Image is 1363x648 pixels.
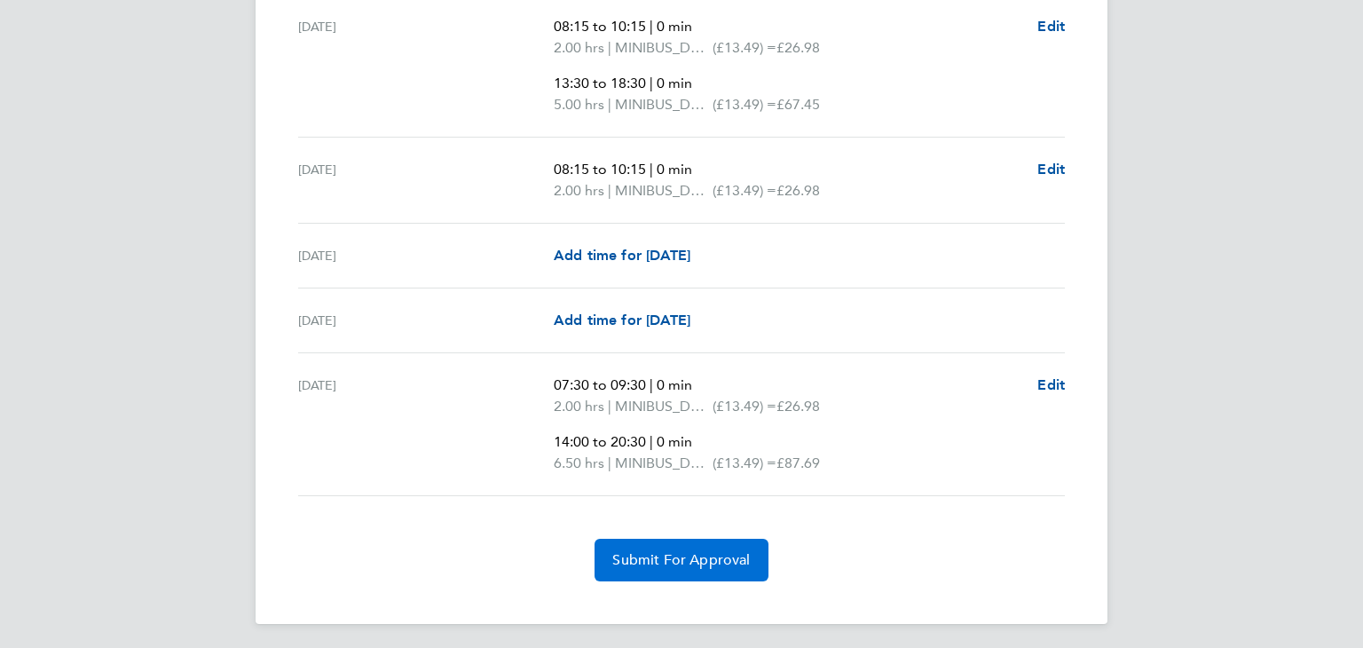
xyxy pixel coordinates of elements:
[554,310,690,331] a: Add time for [DATE]
[657,376,692,393] span: 0 min
[554,96,604,113] span: 5.00 hrs
[615,94,713,115] span: MINIBUS_DRIVERS_1_TEAM
[608,182,611,199] span: |
[554,182,604,199] span: 2.00 hrs
[650,75,653,91] span: |
[776,182,820,199] span: £26.98
[1037,18,1065,35] span: Edit
[776,96,820,113] span: £67.45
[554,312,690,328] span: Add time for [DATE]
[554,247,690,264] span: Add time for [DATE]
[713,454,776,471] span: (£13.49) =
[554,75,646,91] span: 13:30 to 18:30
[657,161,692,178] span: 0 min
[713,96,776,113] span: (£13.49) =
[650,161,653,178] span: |
[615,37,713,59] span: MINIBUS_DRIVERS_1_TEAM
[776,454,820,471] span: £87.69
[1037,16,1065,37] a: Edit
[657,75,692,91] span: 0 min
[1037,375,1065,396] a: Edit
[657,18,692,35] span: 0 min
[612,551,750,569] span: Submit For Approval
[650,376,653,393] span: |
[554,39,604,56] span: 2.00 hrs
[298,310,554,331] div: [DATE]
[554,398,604,415] span: 2.00 hrs
[608,39,611,56] span: |
[298,375,554,474] div: [DATE]
[554,433,646,450] span: 14:00 to 20:30
[615,180,713,202] span: MINIBUS_DRIVERS_1_TEAM
[713,398,776,415] span: (£13.49) =
[776,398,820,415] span: £26.98
[554,454,604,471] span: 6.50 hrs
[713,39,776,56] span: (£13.49) =
[1037,376,1065,393] span: Edit
[615,453,713,474] span: MINIBUS_DRIVERS_1_TEAM
[776,39,820,56] span: £26.98
[608,454,611,471] span: |
[595,539,768,581] button: Submit For Approval
[298,159,554,202] div: [DATE]
[554,376,646,393] span: 07:30 to 09:30
[650,433,653,450] span: |
[1037,159,1065,180] a: Edit
[650,18,653,35] span: |
[554,161,646,178] span: 08:15 to 10:15
[554,18,646,35] span: 08:15 to 10:15
[657,433,692,450] span: 0 min
[608,398,611,415] span: |
[1037,161,1065,178] span: Edit
[608,96,611,113] span: |
[713,182,776,199] span: (£13.49) =
[554,245,690,266] a: Add time for [DATE]
[615,396,713,417] span: MINIBUS_DRIVERS_1_TEAM
[298,245,554,266] div: [DATE]
[298,16,554,115] div: [DATE]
